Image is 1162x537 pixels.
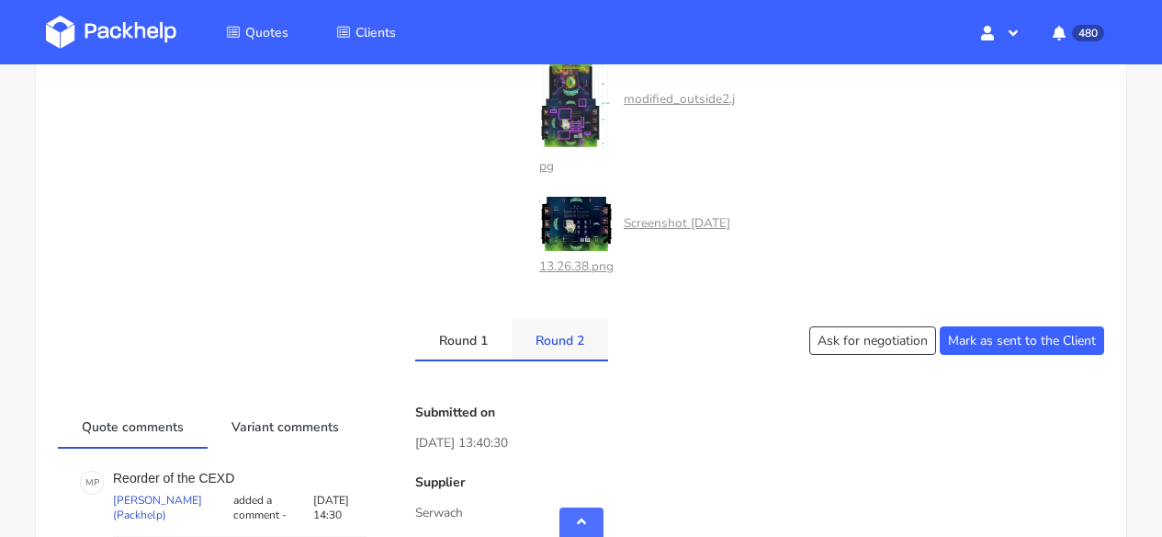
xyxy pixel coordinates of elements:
[415,503,1104,523] p: Serwach
[415,406,1104,420] p: Submitted on
[94,471,99,495] span: P
[314,16,418,49] a: Clients
[230,493,313,522] p: added a comment -
[539,214,730,275] a: Screenshot [DATE] 13.26.38.png
[113,471,367,486] p: Reorder of the CEXD
[58,406,208,446] a: Quote comments
[46,16,176,49] img: Dashboard
[415,433,1104,453] p: [DATE] 13:40:30
[313,493,367,522] p: [DATE] 14:30
[245,24,288,41] span: Quotes
[512,319,608,360] a: Round 2
[1072,25,1104,41] span: 480
[208,406,363,446] a: Variant comments
[113,493,230,522] p: [PERSON_NAME] (Packhelp)
[1038,16,1116,49] button: 480
[940,326,1104,355] button: Mark as sent to the Client
[355,24,396,41] span: Clients
[415,475,1104,490] p: Supplier
[809,326,936,355] button: Ask for negotiation
[539,90,735,174] a: modified_outside2.jpg
[539,197,613,251] img: 67d58bb1-641f-4542-a6ec-5f01909f660b
[204,16,310,49] a: Quotes
[415,319,512,360] a: Round 1
[85,471,94,495] span: M
[539,50,613,150] img: eecf79d2-9877-4517-a0b2-a553d126cb88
